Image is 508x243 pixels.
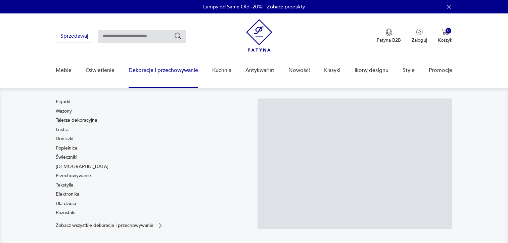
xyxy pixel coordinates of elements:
button: Szukaj [174,32,182,40]
p: Koszyk [438,37,452,43]
a: Pozostałe [56,209,76,216]
img: Ikona medalu [385,29,392,36]
a: Wazony [56,108,72,115]
button: 0Koszyk [438,29,452,43]
a: Talerze dekoracyjne [56,117,97,124]
a: Zobacz wszystkie dekoracje i przechowywanie [56,222,164,229]
p: Zaloguj [412,37,427,43]
a: Doniczki [56,135,73,142]
img: Patyna - sklep z meblami i dekoracjami vintage [246,19,272,52]
p: Patyna B2B [377,37,401,43]
a: Ikony designu [355,57,388,83]
button: Zaloguj [412,29,427,43]
a: Przechowywanie [56,172,91,179]
button: Patyna B2B [377,29,401,43]
a: Sprzedawaj [56,34,93,39]
div: 0 [446,28,451,34]
img: Ikona koszyka [442,29,448,35]
a: Kuchnia [212,57,231,83]
a: Elektronika [56,191,79,198]
a: Tekstylia [56,182,73,189]
a: [DEMOGRAPHIC_DATA] [56,163,108,170]
a: Oświetlenie [86,57,114,83]
a: Nowości [288,57,310,83]
p: Lampy od Same Old -20%! [203,3,264,10]
img: Ikonka użytkownika [416,29,423,35]
a: Style [403,57,415,83]
a: Ikona medaluPatyna B2B [377,29,401,43]
a: Dla dzieci [56,200,76,207]
a: Lustra [56,126,68,133]
p: Zobacz wszystkie dekoracje i przechowywanie [56,223,153,228]
a: Klasyki [324,57,340,83]
a: Figurki [56,98,70,105]
a: Świeczniki [56,154,77,161]
a: Zobacz produkty [267,3,305,10]
button: Sprzedawaj [56,30,93,42]
a: Popielnice [56,145,78,152]
a: Promocje [429,57,452,83]
a: Dekoracje i przechowywanie [129,57,198,83]
a: Antykwariat [245,57,274,83]
a: Meble [56,57,72,83]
